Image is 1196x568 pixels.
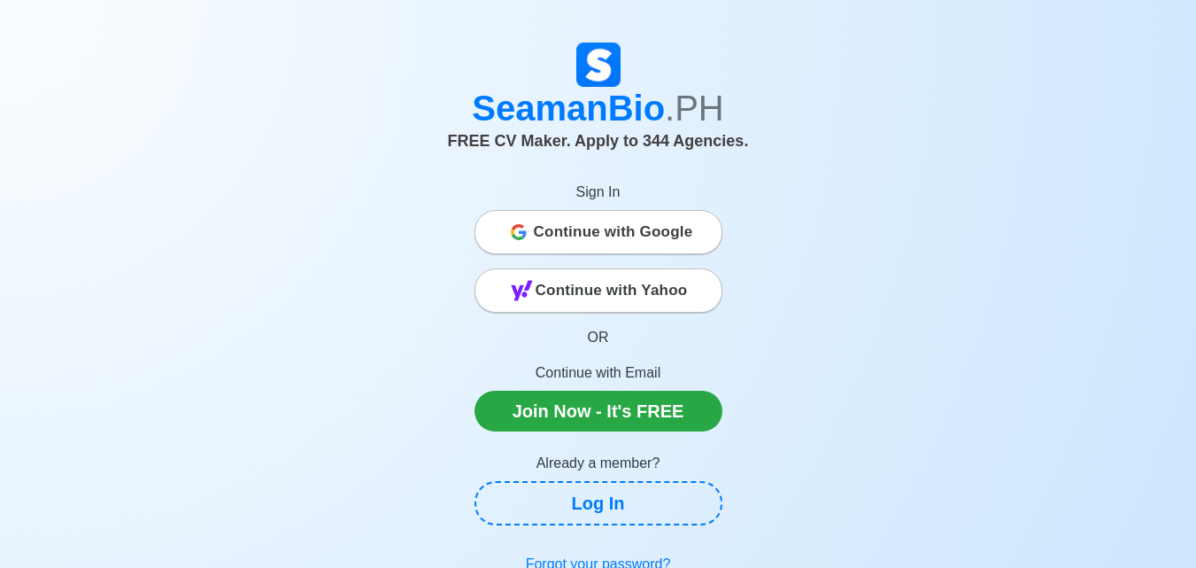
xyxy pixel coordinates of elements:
span: Continue with Google [534,214,693,250]
p: Continue with Email [475,362,722,384]
h1: SeamanBio [107,87,1090,129]
a: Log In [475,481,722,525]
p: Already a member? [475,453,722,474]
img: Logo [576,43,621,87]
p: Sign In [475,182,722,203]
span: Continue with Yahoo [536,273,688,308]
p: OR [475,327,722,348]
button: Continue with Google [475,210,722,254]
span: .PH [665,89,724,128]
a: Join Now - It's FREE [475,391,722,432]
button: Continue with Yahoo [475,268,722,313]
span: FREE CV Maker. Apply to 344 Agencies. [448,132,749,150]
